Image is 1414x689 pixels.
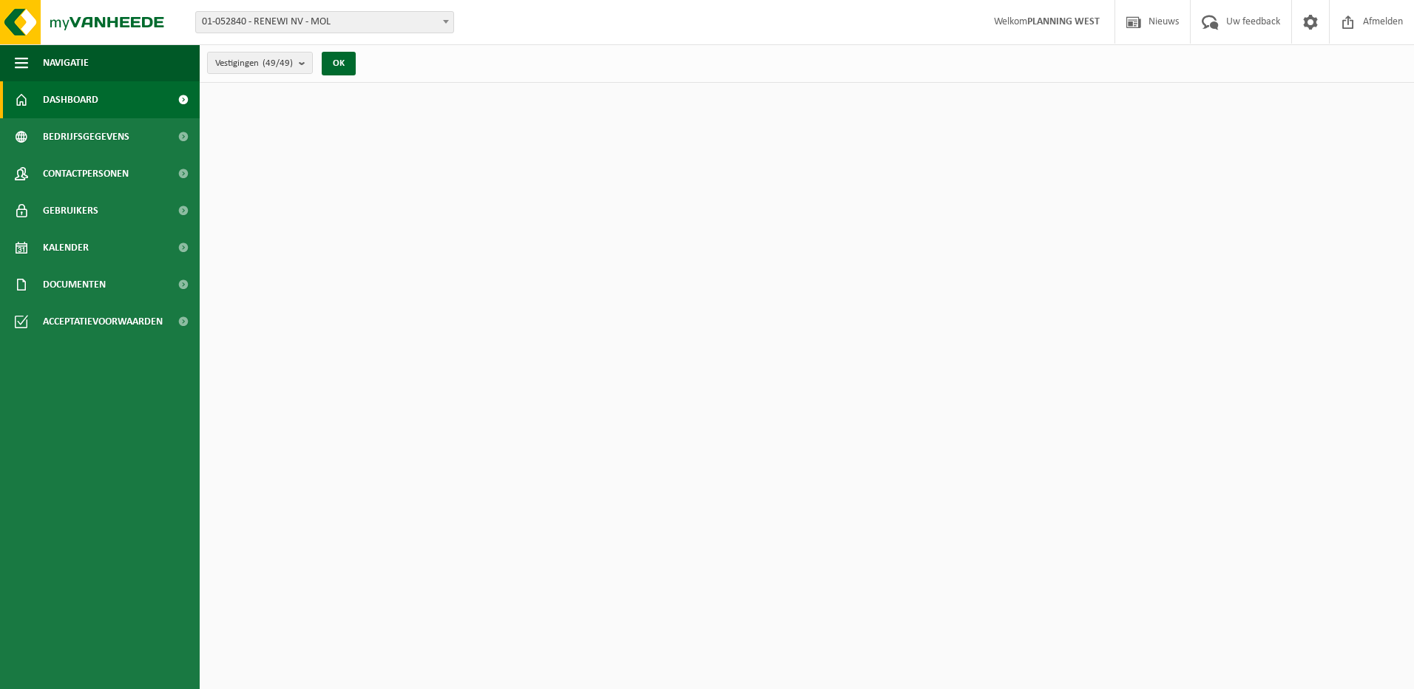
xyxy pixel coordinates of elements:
span: Kalender [43,229,89,266]
count: (49/49) [263,58,293,68]
span: 01-052840 - RENEWI NV - MOL [195,11,454,33]
span: Gebruikers [43,192,98,229]
button: Vestigingen(49/49) [207,52,313,74]
span: 01-052840 - RENEWI NV - MOL [196,12,453,33]
span: Navigatie [43,44,89,81]
span: Vestigingen [215,52,293,75]
button: OK [322,52,356,75]
span: Bedrijfsgegevens [43,118,129,155]
span: Documenten [43,266,106,303]
span: Dashboard [43,81,98,118]
strong: PLANNING WEST [1027,16,1100,27]
span: Contactpersonen [43,155,129,192]
span: Acceptatievoorwaarden [43,303,163,340]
